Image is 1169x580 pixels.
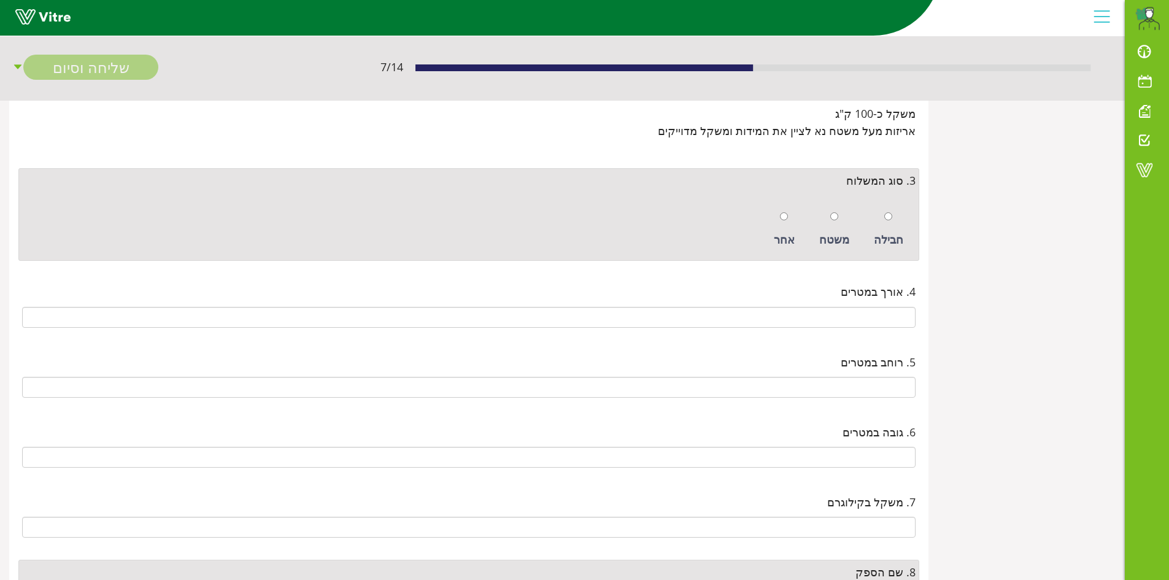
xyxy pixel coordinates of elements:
[843,423,916,441] span: 6. גובה במטרים
[841,354,916,371] span: 5. רוחב במטרים
[380,58,403,75] span: 7 / 14
[12,55,23,80] span: caret-down
[819,231,849,248] div: משטח
[874,231,903,248] div: חבילה
[841,283,916,300] span: 4. אורך במטרים
[846,172,916,189] span: 3. סוג המשלוח
[774,231,795,248] div: אחר
[1135,6,1160,31] img: d79e9f56-8524-49d2-b467-21e72f93baff.png
[827,493,916,511] span: 7. משקל בקילוגרם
